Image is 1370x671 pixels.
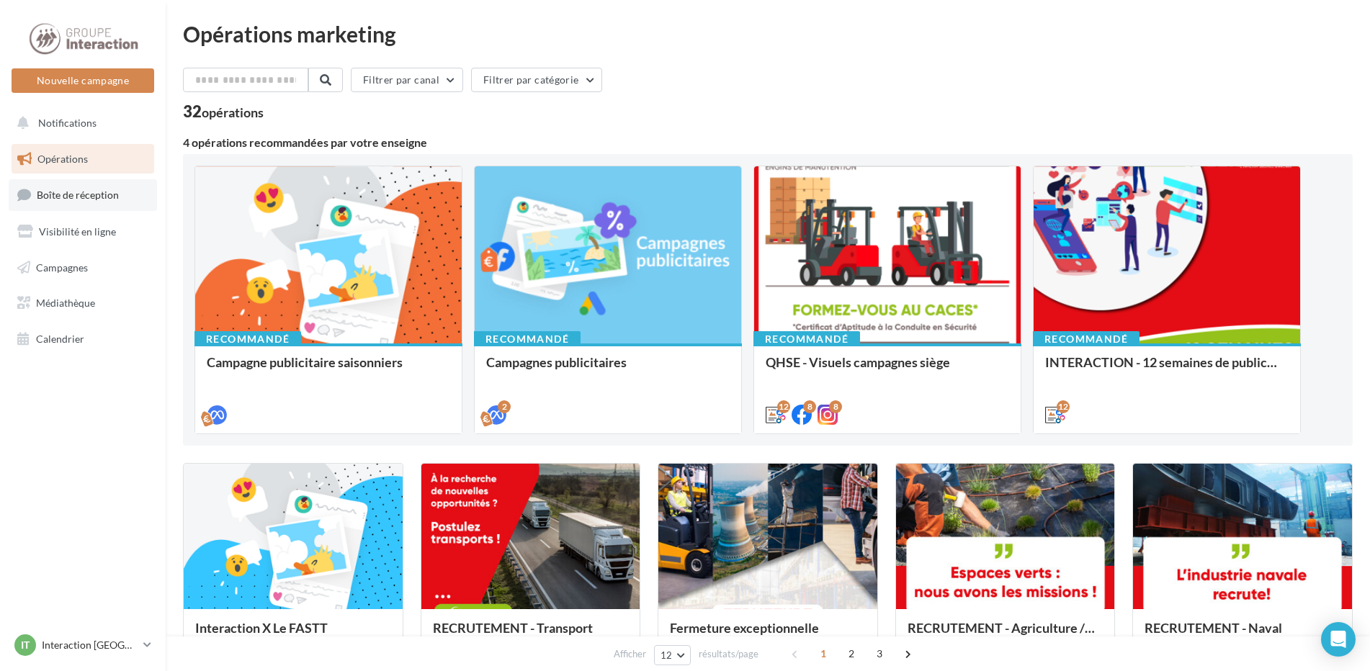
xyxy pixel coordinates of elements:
[9,324,157,354] a: Calendrier
[207,355,450,384] div: Campagne publicitaire saisonniers
[498,400,511,413] div: 2
[840,642,863,665] span: 2
[183,137,1353,148] div: 4 opérations recommandées par votre enseigne
[1057,400,1070,413] div: 12
[9,253,157,283] a: Campagnes
[39,225,116,238] span: Visibilité en ligne
[1321,622,1356,657] div: Open Intercom Messenger
[12,68,154,93] button: Nouvelle campagne
[12,631,154,659] a: IT Interaction [GEOGRAPHIC_DATA]
[36,261,88,273] span: Campagnes
[1045,355,1289,384] div: INTERACTION - 12 semaines de publication
[486,355,730,384] div: Campagnes publicitaires
[9,217,157,247] a: Visibilité en ligne
[868,642,891,665] span: 3
[21,638,30,652] span: IT
[614,647,646,661] span: Afficher
[777,400,790,413] div: 12
[654,645,691,665] button: 12
[9,288,157,318] a: Médiathèque
[36,333,84,345] span: Calendrier
[42,638,138,652] p: Interaction [GEOGRAPHIC_DATA]
[766,355,1009,384] div: QHSE - Visuels campagnes siège
[9,144,157,174] a: Opérations
[1033,331,1140,347] div: Recommandé
[194,331,301,347] div: Recommandé
[9,179,157,210] a: Boîte de réception
[753,331,860,347] div: Recommandé
[474,331,581,347] div: Recommandé
[812,642,835,665] span: 1
[351,68,463,92] button: Filtrer par canal
[37,189,119,201] span: Boîte de réception
[471,68,602,92] button: Filtrer par catégorie
[908,621,1103,649] div: RECRUTEMENT - Agriculture / Espaces verts
[183,23,1353,45] div: Opérations marketing
[433,621,629,649] div: RECRUTEMENT - Transport
[9,108,151,138] button: Notifications
[803,400,816,413] div: 8
[195,621,391,649] div: Interaction X Le FASTT
[699,647,758,661] span: résultats/page
[38,117,97,129] span: Notifications
[183,104,264,120] div: 32
[202,106,264,119] div: opérations
[37,153,88,165] span: Opérations
[829,400,842,413] div: 8
[670,621,866,649] div: Fermeture exceptionnelle
[661,649,673,661] span: 12
[36,297,95,309] span: Médiathèque
[1145,621,1340,649] div: RECRUTEMENT - Naval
